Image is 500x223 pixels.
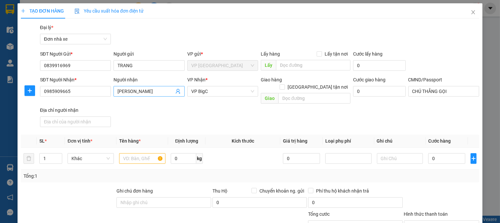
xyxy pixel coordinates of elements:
span: Tổng cước [308,211,330,217]
span: SL [39,138,45,144]
span: Đại lý [40,25,53,30]
label: Ghi chú đơn hàng [116,188,153,194]
span: Cước hàng [428,138,451,144]
input: VD: Bàn, Ghế [119,153,165,164]
div: Người nhận [114,76,185,83]
span: close [471,10,476,15]
label: Cước lấy hàng [353,51,383,57]
input: 0 [283,153,320,164]
span: Định lượng [175,138,198,144]
span: Đơn vị tính [68,138,92,144]
span: plus [471,156,476,161]
span: user-add [175,89,181,94]
span: Khác [71,154,110,163]
div: Tổng: 1 [23,172,193,180]
span: Lấy hàng [261,51,280,57]
th: Ghi chú [374,135,426,148]
span: Giao [261,93,278,104]
span: plus [21,9,25,13]
span: Phí thu hộ khách nhận trả [313,187,372,195]
div: Địa chỉ người nhận [40,107,111,114]
label: Cước giao hàng [353,77,386,82]
input: Ghi chú đơn hàng [116,197,211,208]
input: Dọc đường [278,93,350,104]
div: VP gửi [187,50,258,58]
div: CMND/Passport [408,76,479,83]
span: Giá trị hàng [283,138,307,144]
div: SĐT Người Gửi [40,50,111,58]
input: Cước lấy hàng [353,60,406,71]
span: plus [25,88,35,93]
span: VP BigC [191,86,254,96]
span: Đơn nhà xe [44,34,107,44]
span: Tên hàng [119,138,141,144]
button: Close [464,3,482,22]
span: VP Ninh Bình [191,61,254,70]
span: Yêu cầu xuất hóa đơn điện tử [74,8,144,14]
div: SĐT Người Nhận [40,76,111,83]
span: Lấy [261,60,276,70]
label: Hình thức thanh toán [404,211,448,217]
button: plus [471,153,477,164]
input: Dọc đường [276,60,350,70]
th: Loại phụ phí [323,135,374,148]
span: Chuyển khoản ng. gửi [257,187,307,195]
span: Giao hàng [261,77,282,82]
input: Địa chỉ của người nhận [40,116,111,127]
span: [GEOGRAPHIC_DATA] tận nơi [285,83,350,91]
span: Kích thước [232,138,254,144]
span: Lấy tận nơi [322,50,350,58]
input: Ghi Chú [377,153,423,164]
span: TẠO ĐƠN HÀNG [21,8,64,14]
span: kg [196,153,203,164]
button: delete [23,153,34,164]
img: icon [74,9,80,14]
span: Thu Hộ [212,188,227,194]
input: Cước giao hàng [353,86,406,97]
button: plus [24,85,35,96]
span: VP Nhận [187,77,205,82]
div: Người gửi [114,50,185,58]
